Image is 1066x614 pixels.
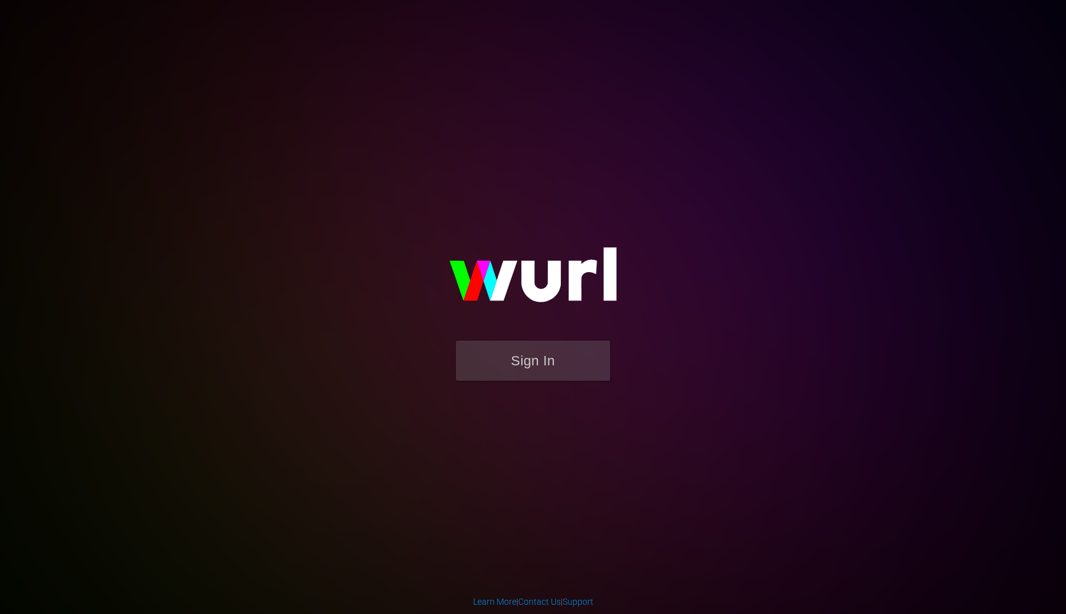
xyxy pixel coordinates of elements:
a: Support [563,597,593,607]
a: Learn More [473,597,516,607]
a: Contact Us [518,597,561,607]
img: wurl-logo-on-black-223613ac3d8ba8fe6dc639794a292ebdb59501304c7dfd60c99c58986ef67473.svg [410,221,656,341]
div: | | [473,595,593,608]
button: Sign In [456,341,610,381]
